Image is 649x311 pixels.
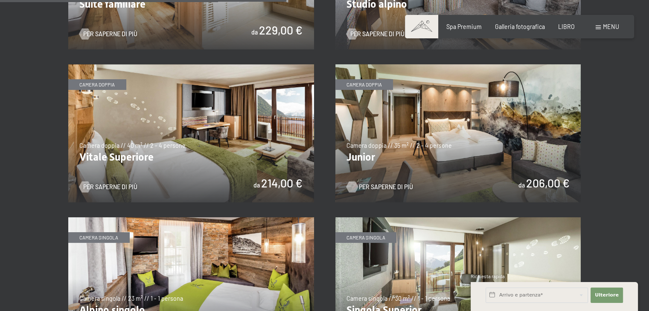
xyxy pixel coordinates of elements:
[595,292,619,298] font: Ulteriore
[346,183,405,191] a: Per saperne di più
[335,64,581,202] img: Junior
[471,274,505,279] font: Richiesta rapida
[346,30,405,38] a: Per saperne di più
[335,64,581,69] a: Junior
[68,64,314,69] a: Vitale Superiore
[83,183,137,190] font: Per saperne di più
[83,30,137,37] font: Per saperne di più
[350,30,405,37] font: Per saperne di più
[558,23,575,30] a: LIBRO
[603,23,619,30] font: menu
[68,64,314,202] img: Vitale Superiore
[359,183,413,190] font: Per saperne di più
[68,217,314,222] a: Alpino singolo
[79,183,137,191] a: Per saperne di più
[335,217,581,222] a: Singola Superior
[591,288,623,303] button: Ulteriore
[495,23,545,30] a: Galleria fotografica
[79,30,137,38] a: Per saperne di più
[446,23,482,30] a: Spa Premium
